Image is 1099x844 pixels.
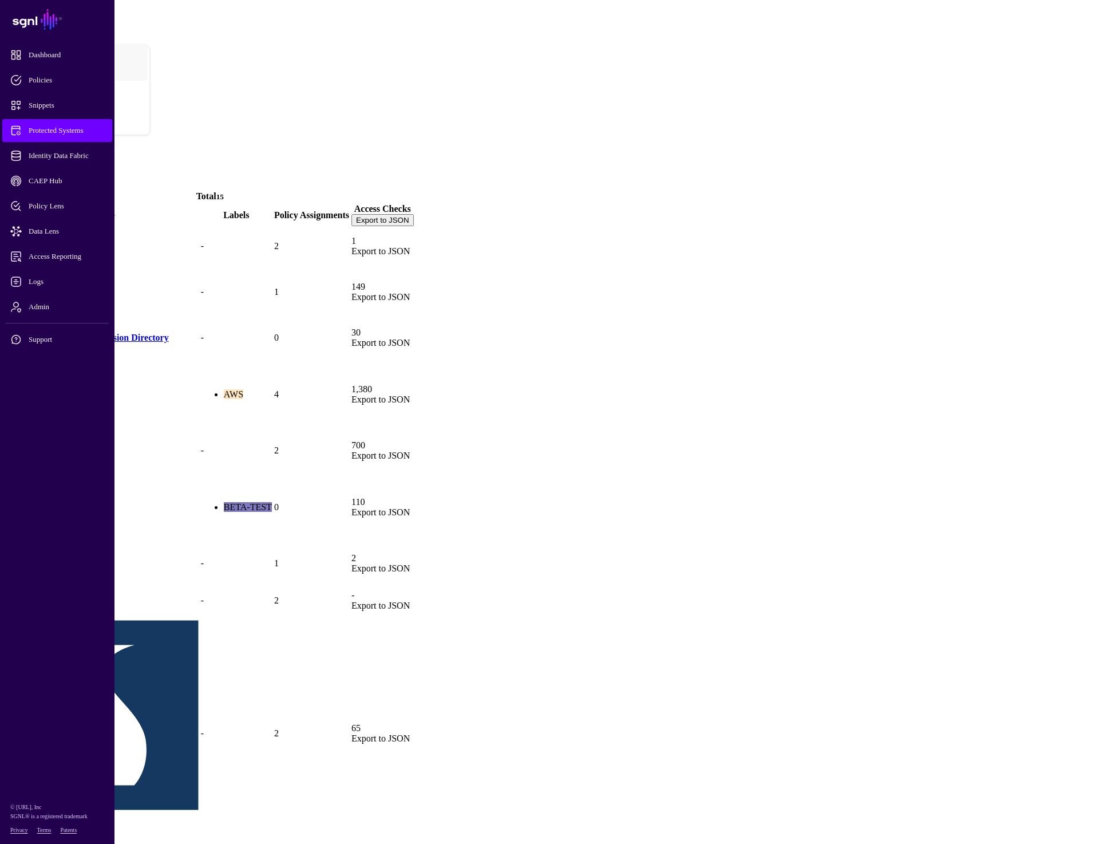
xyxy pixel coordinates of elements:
strong: Total [196,191,216,201]
div: 30 [351,328,414,348]
td: - [200,320,272,356]
a: Export to JSON [351,563,410,573]
span: Dashboard [10,49,122,61]
span: Admin [10,301,122,313]
td: 0 [274,470,350,545]
a: SGNL [7,7,108,32]
td: - [200,582,272,618]
td: - [200,546,272,582]
div: 1,380 [351,384,414,405]
a: Export to JSON [351,292,410,302]
div: 1 [351,236,414,257]
span: Protected Systems [10,125,122,136]
h2: Protected Systems [5,152,1094,168]
td: 1 [274,265,350,319]
a: Terms [37,827,52,833]
span: CAEP Hub [10,175,122,187]
div: - [351,590,414,611]
button: Export to JSON [351,214,414,226]
span: BETA-TEST [224,502,272,512]
a: Logs [2,270,112,293]
span: Policies [10,74,122,86]
div: 110 [351,497,414,518]
td: 4 [274,357,350,432]
td: 2 [274,582,350,618]
small: 15 [216,192,224,201]
td: - [200,228,272,264]
p: © [URL], Inc [10,803,104,812]
p: SGNL® is a registered trademark [10,812,104,821]
a: Export to JSON [351,395,410,404]
div: Labels [201,210,272,220]
a: Export to JSON [351,451,410,460]
span: Logs [10,276,122,287]
span: Access Reporting [10,251,122,262]
a: Protected Systems [2,119,112,142]
a: Policy Lens [2,195,112,218]
a: Access Reporting [2,245,112,268]
span: Policy Lens [10,200,122,212]
a: Identity Data Fabric [2,144,112,167]
span: Snippets [10,100,122,111]
a: Patents [60,827,77,833]
td: 1 [274,546,350,582]
a: Export to JSON [351,733,410,743]
div: 700 [351,440,414,461]
span: Support [10,334,122,345]
a: Snippets [2,94,112,117]
td: - [200,265,272,319]
td: 2 [274,433,350,469]
span: Identity Data Fabric [10,150,122,161]
div: 2 [351,553,414,574]
a: CAEP Hub [2,169,112,192]
a: Privacy [10,827,28,833]
div: Policy Assignments [274,210,349,220]
td: - [200,433,272,469]
a: Export to JSON [351,507,410,517]
a: Export to JSON [351,601,410,610]
a: Dashboard [2,44,112,66]
td: 2 [274,228,350,264]
a: Export to JSON [351,246,410,256]
span: AWS [224,389,243,399]
div: 149 [351,282,414,302]
a: Data Lens [2,220,112,243]
span: Data Lens [10,226,122,237]
div: Access Checks [351,204,414,214]
a: Policies [2,69,112,92]
td: 0 [274,320,350,356]
a: Admin [2,295,112,318]
a: Export to JSON [351,338,410,348]
div: 65 [351,723,414,744]
a: AuthWeb Role and Permission Directory [9,333,169,342]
